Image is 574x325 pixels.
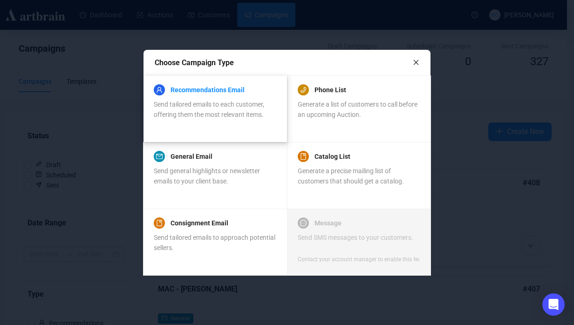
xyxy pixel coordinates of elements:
a: Message [314,217,342,229]
div: Open Intercom Messenger [542,293,565,316]
a: Phone List [314,84,346,95]
a: General Email [171,151,212,162]
span: mail [156,153,163,160]
span: Send tailored emails to approach potential sellers. [154,234,275,251]
span: Send general highlights or newsletter emails to your client base. [154,167,260,185]
span: Send tailored emails to each customer, offering them the most relevant items. [154,101,264,118]
a: Consignment Email [171,217,228,229]
span: message [300,220,307,226]
a: Catalog List [314,151,350,162]
a: Recommendations Email [171,84,245,95]
span: phone [300,87,307,93]
span: book [300,153,307,160]
div: Contact your account manager to enable this feature [298,255,420,264]
span: Send SMS messages to your customers. [298,234,413,241]
span: Generate a list of customers to call before an upcoming Auction. [298,101,417,118]
span: close [413,59,419,66]
div: Choose Campaign Type [155,57,413,68]
span: Generate a precise mailing list of customers that should get a catalog. [298,167,404,185]
span: book [156,220,163,226]
span: user [156,87,163,93]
